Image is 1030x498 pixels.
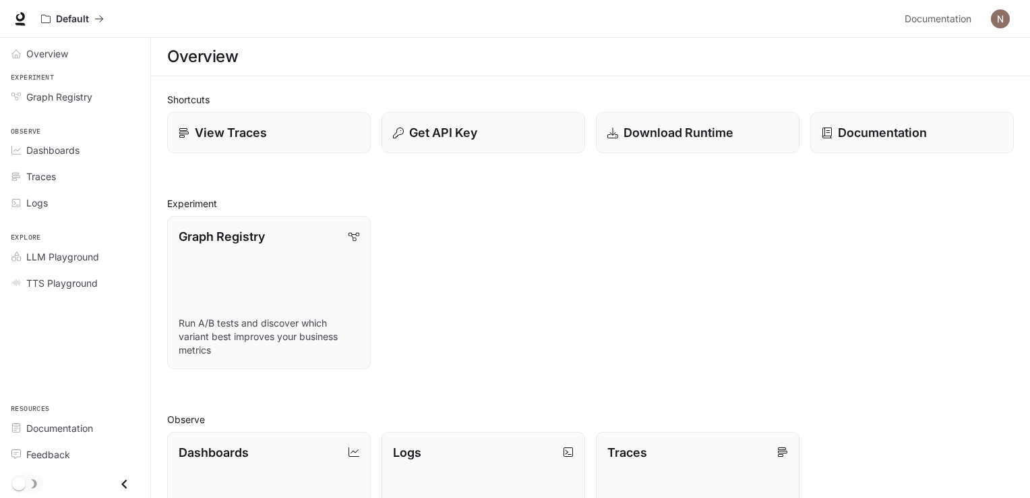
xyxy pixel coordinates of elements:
h2: Shortcuts [167,92,1014,107]
a: LLM Playground [5,245,145,269]
p: Traces [607,443,647,462]
a: Documentation [899,5,981,32]
p: View Traces [195,123,267,142]
a: Graph RegistryRun A/B tests and discover which variant best improves your business metrics [167,216,371,369]
p: Download Runtime [624,123,733,142]
p: Dashboards [179,443,249,462]
span: Feedback [26,447,70,462]
a: Logs [5,191,145,215]
span: Documentation [26,421,93,435]
p: Logs [393,443,421,462]
h2: Experiment [167,196,1014,211]
button: All workspaces [35,5,110,32]
span: Overview [26,47,68,61]
span: Documentation [905,11,971,28]
p: Get API Key [409,123,477,142]
p: Run A/B tests and discover which variant best improves your business metrics [179,316,359,357]
a: View Traces [167,112,371,153]
a: Documentation [5,416,145,440]
span: LLM Playground [26,250,99,264]
a: TTS Playground [5,271,145,295]
a: Documentation [810,112,1014,153]
a: Overview [5,42,145,65]
a: Graph Registry [5,85,145,109]
p: Graph Registry [179,227,265,246]
h2: Observe [167,412,1014,426]
p: Documentation [838,123,927,142]
span: Logs [26,196,48,210]
span: TTS Playground [26,276,98,290]
button: Get API Key [382,112,585,153]
h1: Overview [167,43,238,70]
span: Traces [26,169,56,184]
img: User avatar [991,9,1010,28]
span: Dashboards [26,143,80,157]
a: Traces [5,165,145,188]
p: Default [56,13,89,25]
a: Download Runtime [596,112,799,153]
button: Close drawer [109,470,140,498]
a: Feedback [5,443,145,466]
span: Dark mode toggle [12,476,26,491]
span: Graph Registry [26,90,92,104]
button: User avatar [987,5,1014,32]
a: Dashboards [5,138,145,162]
